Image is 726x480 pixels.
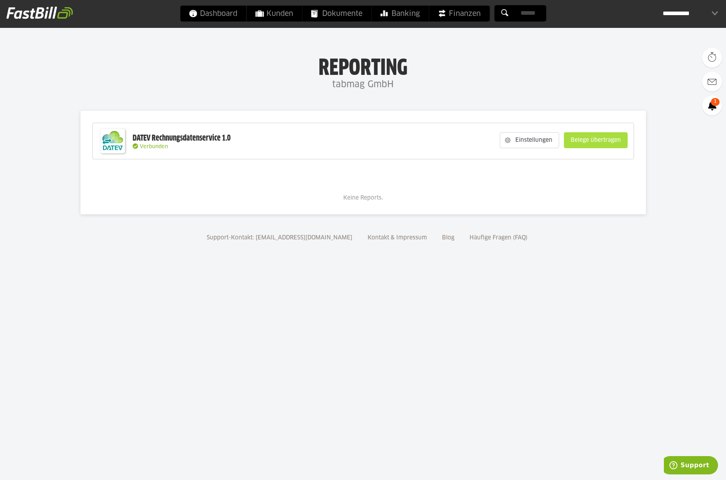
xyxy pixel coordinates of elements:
span: Dashboard [189,6,237,22]
h1: Reporting [80,56,646,77]
sl-button: Belege übertragen [564,132,628,148]
a: Dashboard [180,6,246,22]
span: Dokumente [311,6,362,22]
span: Verbunden [140,144,168,149]
a: Blog [439,235,457,241]
sl-button: Einstellungen [500,132,559,148]
span: Keine Reports. [343,195,383,201]
a: Dokumente [302,6,371,22]
a: Kontakt & Impressum [365,235,430,241]
div: DATEV Rechnungsdatenservice 1.0 [133,133,231,143]
a: Support-Kontakt: [EMAIL_ADDRESS][DOMAIN_NAME] [204,235,355,241]
img: DATEV-Datenservice Logo [97,125,129,157]
a: 1 [702,96,722,116]
iframe: Öffnet ein Widget, in dem Sie weitere Informationen finden [664,456,718,476]
a: Finanzen [429,6,489,22]
span: Banking [380,6,420,22]
a: Banking [372,6,429,22]
img: fastbill_logo_white.png [6,6,73,19]
a: Kunden [247,6,302,22]
span: Finanzen [438,6,481,22]
a: Häufige Fragen (FAQ) [467,235,530,241]
span: Kunden [255,6,293,22]
span: 1 [711,98,720,106]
